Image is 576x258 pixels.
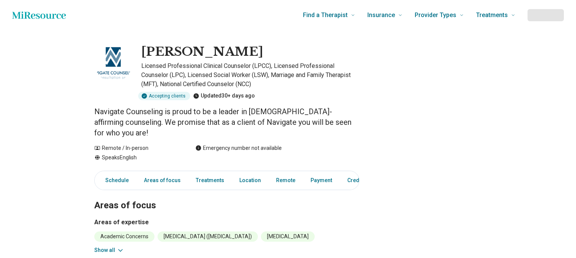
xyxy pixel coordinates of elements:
button: Show all [94,246,124,254]
a: Schedule [96,173,133,188]
h1: [PERSON_NAME] [141,44,263,60]
a: Home page [12,8,66,23]
div: Updated 30+ days ago [193,92,255,100]
span: Insurance [367,10,395,20]
div: Accepting clients [138,92,190,100]
a: Remote [272,173,300,188]
li: Academic Concerns [94,231,155,242]
div: Speaks English [94,154,180,162]
a: Payment [306,173,337,188]
div: Emergency number not available [195,144,282,152]
span: Provider Types [415,10,456,20]
p: Licensed Professional Clinical Counselor (LPCC), Licensed Professional Counselor (LPC), Licensed ... [141,61,359,89]
div: Remote / In-person [94,144,180,152]
a: Treatments [191,173,229,188]
h2: Areas of focus [94,181,359,212]
a: Location [235,173,265,188]
img: Joseph Krivos, Licensed Professional Clinical Counselor (LPCC) [94,44,132,82]
span: Treatments [476,10,508,20]
span: Find a Therapist [303,10,348,20]
p: Navigate Counseling is proud to be a leader in [DEMOGRAPHIC_DATA]-affirming counseling. We promis... [94,106,359,138]
a: Areas of focus [139,173,185,188]
li: [MEDICAL_DATA] [261,231,315,242]
a: Credentials [343,173,381,188]
h3: Areas of expertise [94,218,359,227]
li: [MEDICAL_DATA] ([MEDICAL_DATA]) [158,231,258,242]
